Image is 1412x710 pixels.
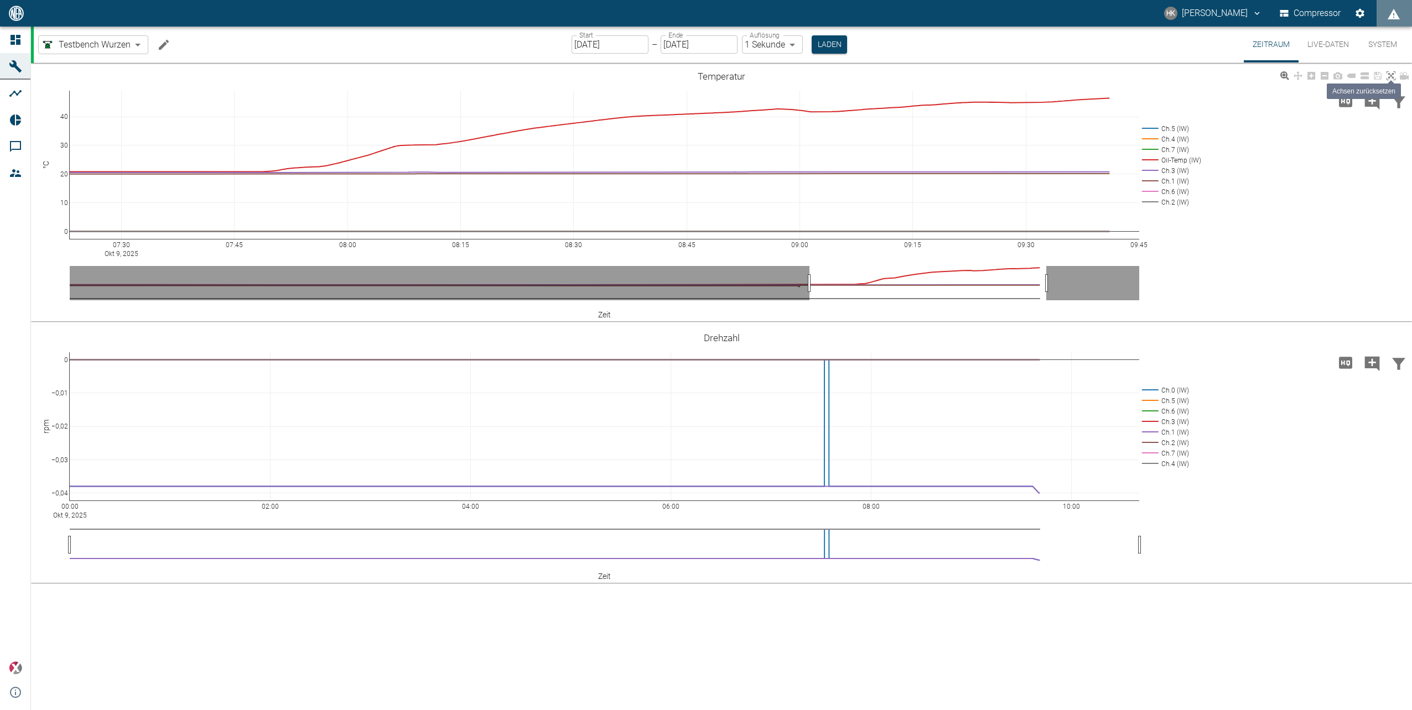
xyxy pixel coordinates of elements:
span: Hohe Auflösung [1332,357,1359,367]
button: Daten filtern [1385,348,1412,377]
img: logo [8,6,25,20]
button: Kommentar hinzufügen [1359,87,1385,116]
a: Testbench Wurzen [41,38,131,51]
span: Testbench Wurzen [59,38,131,51]
button: Compressor [1278,3,1343,23]
div: 1 Sekunde [742,35,803,54]
label: Auflösung [750,30,780,40]
button: Zeitraum [1244,27,1299,62]
label: Ende [668,30,683,40]
button: System [1358,27,1408,62]
p: – [652,38,657,51]
img: Xplore Logo [9,661,22,675]
button: Live-Daten [1299,27,1358,62]
div: HK [1164,7,1177,20]
button: Machine bearbeiten [153,34,175,56]
button: Einstellungen [1350,3,1370,23]
input: DD.MM.YYYY [661,35,738,54]
button: Laden [812,35,847,54]
label: Start [579,30,593,40]
button: Kommentar hinzufügen [1359,348,1385,377]
button: heiner.kaestner@neuman-esser.de [1162,3,1264,23]
span: Hohe Auflösung [1332,95,1359,106]
button: Daten filtern [1385,87,1412,116]
input: DD.MM.YYYY [572,35,648,54]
